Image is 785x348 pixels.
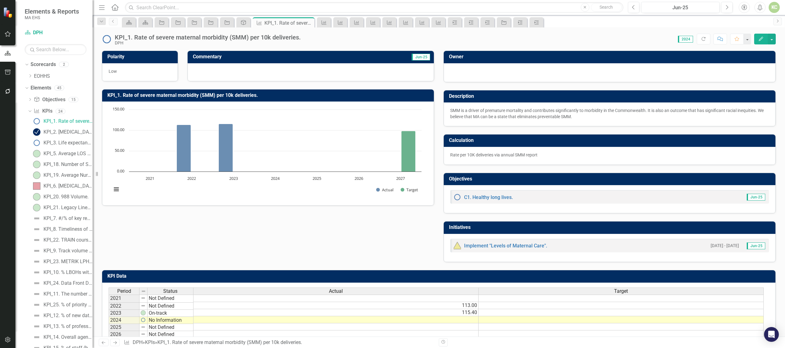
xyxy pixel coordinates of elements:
[107,273,772,279] h3: KPI Data
[464,243,547,249] a: Implement "Levels of Maternal Care".
[157,339,302,345] div: KPI_1. Rate of severe maternal morbidity (SMM) per 10k deliveries.
[147,324,193,331] td: Not Defined
[44,205,93,210] div: KPI_21. Legacy Lines Call Volume.
[33,161,40,168] img: On-track
[109,317,139,324] td: 2024
[33,204,40,211] img: On-track
[449,93,772,99] h3: Description
[141,332,146,337] img: 8DAGhfEEPCf229AAAAAElFTkSuQmCC
[31,332,93,342] a: KPI_14. Overall agency staff retention rate 12 months, disaggregated by race/ethnicity (permanent...
[141,296,146,300] img: 8DAGhfEEPCf229AAAAAElFTkSuQmCC
[31,267,93,277] a: KPI_10. % LBOHs with meaningful engagement with DPH.
[449,176,772,182] h3: Objectives
[31,159,93,169] a: KPI_18. Number of SREs at [GEOGRAPHIC_DATA].
[133,339,143,345] a: DPH
[31,116,93,126] a: KPI_1. Rate of severe maternal morbidity (SMM) per 10k deliveries.
[109,324,139,331] td: 2025
[33,139,40,147] img: No Information
[124,339,434,346] div: » »
[125,2,623,13] input: Search ClearPoint...
[33,333,40,341] img: Not Defined
[109,331,139,338] td: 2026
[450,107,769,120] p: SMM is a driver of premature mortality and contributes significantly to morbidity in the Commonwe...
[44,129,93,135] div: KPI_2. [MEDICAL_DATA]-related overdose deaths.
[614,288,628,294] span: Target
[229,176,238,181] text: 2023
[34,96,65,103] a: Objectives
[44,248,93,254] div: KPI_9. Track volume of incoming communication and time to respond (% of communication responded t...
[109,69,117,74] span: Low
[31,192,89,202] a: KPI_20. 988 Volume.
[187,176,196,181] text: 2022
[271,176,280,181] text: 2024
[31,170,93,180] a: KPI_19. Average Nursing Home Performance Score.
[641,2,720,13] button: Jun-25
[33,236,40,244] img: Not Defined
[33,172,40,179] img: On-track
[44,237,93,243] div: KPI_22. TRAIN course completion
[141,310,146,315] img: p8JqxPHXvMQAAAABJRU5ErkJggg==
[44,270,93,275] div: KPI_10. % LBOHs with meaningful engagement with DPH.
[769,2,780,13] button: KC
[25,8,79,15] span: Elements & Reports
[33,226,40,233] img: Not Defined
[31,181,93,191] a: KPI_6. [MEDICAL_DATA] and [MEDICAL_DATA] uptake as a percentage of resident population.
[25,15,79,20] small: MA EHS
[145,339,155,345] a: KPIs
[31,61,56,68] a: Scorecards
[107,54,175,60] h3: Polarity
[449,54,772,60] h3: Owner
[115,41,301,45] div: DPH
[33,182,40,190] img: Off-track
[31,311,93,321] a: KPI_12. % of new data products that leverage a DPH-defined data equity framework as adopted in a ...
[3,7,14,18] img: ClearPoint Strategy
[115,34,301,41] div: KPI_1. Rate of severe maternal morbidity (SMM) per 10k deliveries.
[102,34,112,44] img: No Information
[44,118,93,124] div: KPI_1. Rate of severe maternal morbidity (SMM) per 10k deliveries.
[141,303,146,308] img: 8DAGhfEEPCf229AAAAAElFTkSuQmCC
[109,310,139,317] td: 2023
[33,290,40,298] img: Not Defined
[44,140,93,146] div: KPI_3. Life expectancy.
[177,125,191,172] path: 2022, 113. Actual.
[109,295,139,303] td: 2021
[449,225,772,230] h3: Initiatives
[147,295,193,303] td: Not Defined
[33,280,40,287] img: Not Defined
[329,288,343,294] span: Actual
[141,289,146,294] img: 8DAGhfEEPCf229AAAAAElFTkSuQmCC
[109,106,425,199] svg: Interactive chart
[150,131,416,172] g: Target, bar series 2 of 2 with 7 bars.
[44,313,93,318] div: KPI_12. % of new data products that leverage a DPH-defined data equity framework as adopted in a ...
[33,312,40,319] img: Not Defined
[31,300,93,310] a: KPI_25. % of priority data sets downloaded to EDP
[193,54,336,60] h3: Commentary
[747,194,765,201] span: Jun-25
[454,193,461,201] img: No Information
[31,321,93,331] a: KPI_13. % of professional licensure boards that are fully appointed and able to meet quorum.
[109,303,139,310] td: 2022
[54,85,64,90] div: 45
[643,4,717,11] div: Jun-25
[25,44,86,55] input: Search Below...
[31,85,51,92] a: Elements
[193,309,479,316] td: 115.40
[109,106,427,199] div: Chart. Highcharts interactive chart.
[31,278,93,288] a: KPI_24. Data Front Door website analytics
[31,235,93,245] a: KPI_22. TRAIN course completion
[31,224,93,234] a: KPI_8. Timeliness of data available for priority areas (I.e., time from data collected to data pu...
[44,183,93,189] div: KPI_6. [MEDICAL_DATA] and [MEDICAL_DATA] uptake as a percentage of resident population.
[219,124,233,172] path: 2023, 115.4. Actual.
[56,109,65,114] div: 24
[33,258,40,265] img: Not Defined
[31,246,93,256] a: KPI_9. Track volume of incoming communication and time to respond (% of communication responded t...
[591,3,622,12] button: Search
[147,303,193,310] td: Not Defined
[31,213,93,223] a: KPI_7. #/% of key reports, data briefs, dashboards that have data disaggregation as a proportion ...
[600,5,613,10] span: Search
[115,147,124,153] text: 50.00
[117,168,124,174] text: 0.00
[401,131,416,172] path: 2027, 98.4. Target.
[382,187,393,193] text: Actual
